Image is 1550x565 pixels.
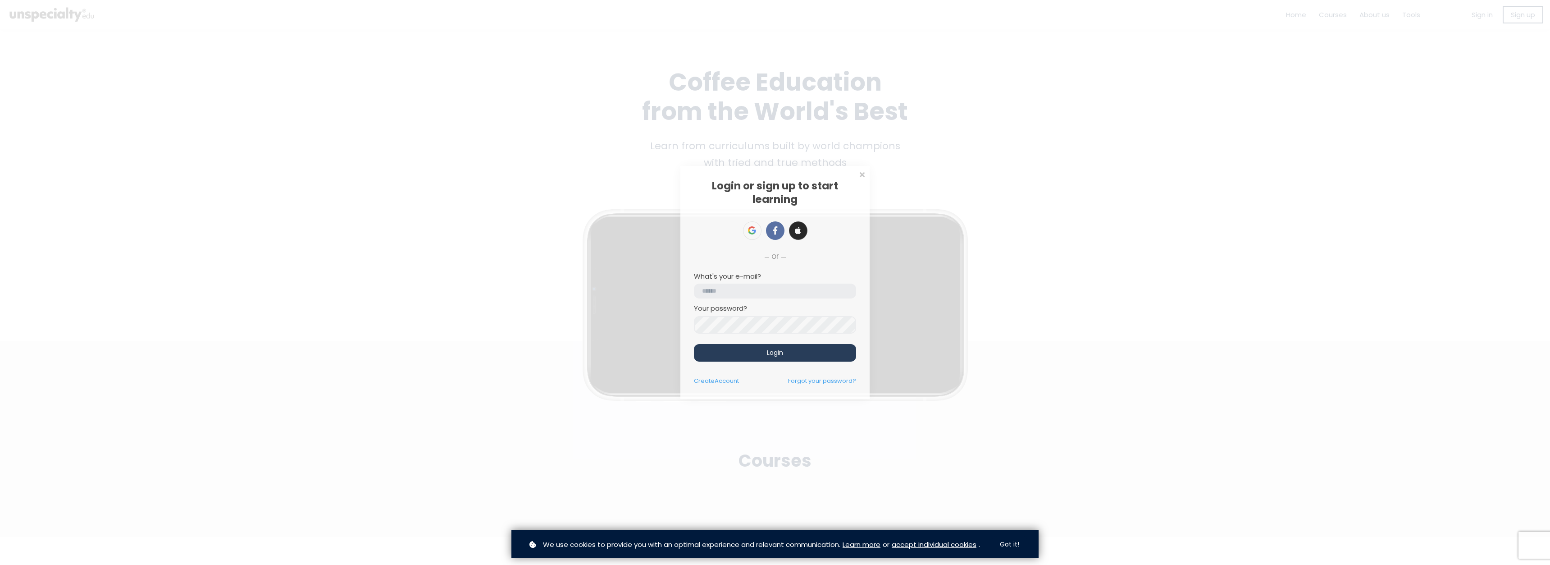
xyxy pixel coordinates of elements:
[527,539,987,550] p: or .
[694,377,739,385] a: CreateAccount
[712,179,838,207] span: Login or sign up to start learning
[892,539,976,550] a: accept individual cookies
[767,348,783,358] span: Login
[715,377,739,385] span: Account
[771,250,779,262] span: or
[843,539,880,550] a: Learn more
[788,377,856,385] a: Forgot your password?
[543,539,840,550] span: We use cookies to provide you with an optimal experience and relevant communication.
[992,536,1027,553] button: Got it!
